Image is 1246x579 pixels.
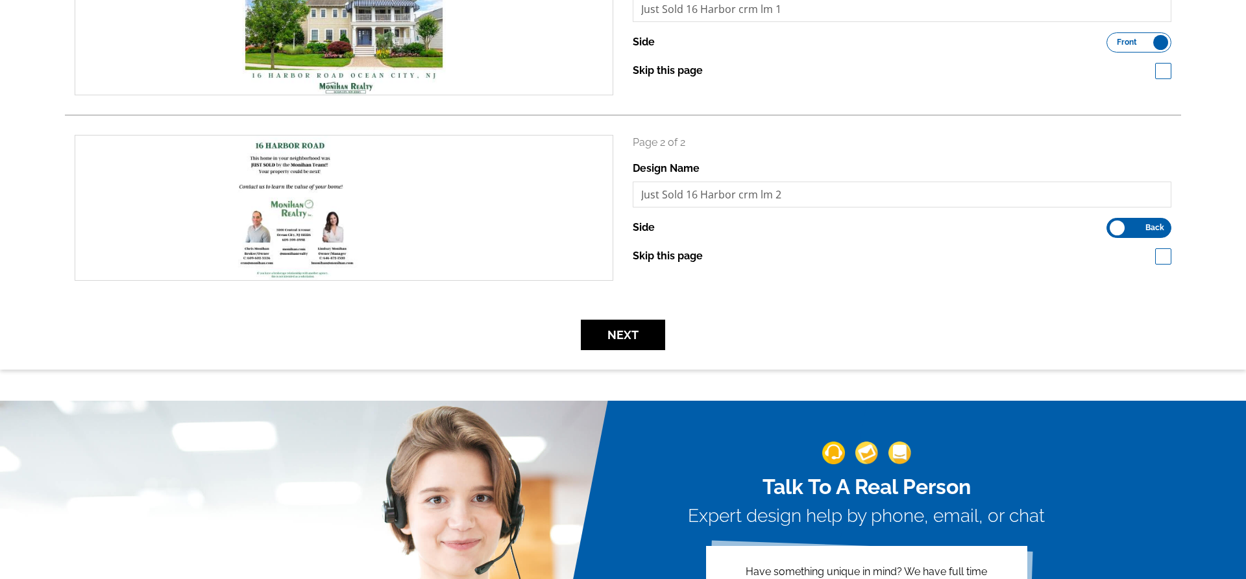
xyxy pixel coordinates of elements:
button: Next [581,320,665,350]
iframe: LiveChat chat widget [986,278,1246,579]
label: Side [633,34,655,50]
label: Skip this page [633,63,703,78]
p: Page 2 of 2 [633,135,1171,150]
img: support-img-2.png [855,442,878,464]
h3: Expert design help by phone, email, or chat [688,505,1045,527]
h2: Talk To A Real Person [688,475,1045,499]
input: File Name [633,182,1171,207]
label: Side [633,220,655,235]
span: Back [1145,224,1164,231]
img: support-img-3_1.png [888,442,911,464]
span: Front [1117,39,1137,45]
img: support-img-1.png [822,442,845,464]
label: Design Name [633,161,700,176]
label: Skip this page [633,248,703,264]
